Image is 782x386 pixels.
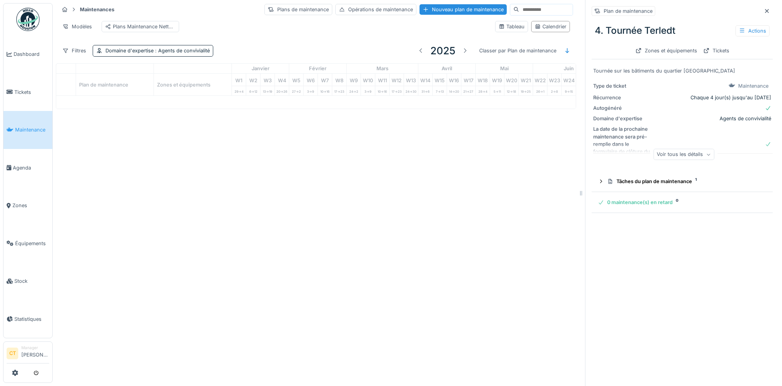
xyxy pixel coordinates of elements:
div: W 23 [547,74,561,86]
div: 24 -> 30 [404,86,418,95]
h3: 2025 [430,45,456,57]
summary: 0 maintenance(s) en retard0 [595,195,770,209]
div: 12 -> 18 [504,86,518,95]
div: Maintenance [738,82,768,90]
li: [PERSON_NAME] [21,345,49,362]
div: avril [418,64,475,74]
div: 14 -> 20 [447,86,461,95]
span: Dashboard [14,50,49,58]
a: Stock [3,262,52,300]
div: Autogénéré [593,104,651,112]
div: 4. Tournée Terledt [592,21,773,41]
span: : Agents de convivialité [154,48,210,54]
div: 29 -> 4 [232,86,246,95]
span: Agenda [13,164,49,171]
div: La date de la prochaine maintenance sera pré-remplie dans le formulaire de clôture du rapport [593,125,651,163]
div: février [289,64,346,74]
div: janvier [232,64,289,74]
div: Tickets [700,45,732,56]
div: W 12 [390,74,404,86]
div: Tableau [499,23,525,30]
div: 21 -> 27 [461,86,475,95]
div: 20 -> 26 [275,86,289,95]
div: Zones et équipements [632,45,700,56]
div: 7 -> 13 [433,86,447,95]
div: 10 -> 16 [375,86,389,95]
div: 31 -> 6 [418,86,432,95]
div: W 21 [519,74,533,86]
div: juin [533,64,604,74]
a: Tickets [3,73,52,111]
div: 13 -> 19 [261,86,274,95]
a: Maintenance [3,111,52,149]
div: Modèles [59,21,95,32]
div: W 8 [332,74,346,86]
div: Récurrence [593,94,651,101]
a: Équipements [3,225,52,263]
div: 0 maintenance(s) en retard [598,199,763,206]
div: W 5 [289,74,303,86]
div: 9 -> 15 [562,86,576,95]
div: Domaine d'expertise [593,115,651,122]
img: Badge_color-CXgf-gQk.svg [16,8,40,31]
div: 3 -> 9 [361,86,375,95]
div: Calendrier [535,23,566,30]
div: Plan de maintenance [76,74,154,95]
div: 10 -> 16 [318,86,332,95]
div: Plan de maintenance [604,7,653,15]
a: Statistiques [3,300,52,338]
div: Tournée sur les bâtiments du quartier [GEOGRAPHIC_DATA] [593,67,771,74]
div: 17 -> 23 [332,86,346,95]
div: W 22 [533,74,547,86]
div: W 17 [461,74,475,86]
div: W 2 [246,74,260,86]
div: 28 -> 4 [476,86,490,95]
div: Tâches du plan de maintenance [607,178,763,185]
span: Stock [14,277,49,285]
div: 5 -> 11 [490,86,504,95]
div: 2 -> 8 [547,86,561,95]
div: W 20 [504,74,518,86]
div: 27 -> 2 [289,86,303,95]
div: 26 -> 1 [533,86,547,95]
div: mars [347,64,418,74]
div: W 24 [562,74,576,86]
div: W 6 [304,74,318,86]
a: Dashboard [3,35,52,73]
div: W 18 [476,74,490,86]
div: W 15 [433,74,447,86]
div: W 9 [347,74,361,86]
a: Zones [3,187,52,225]
div: 17 -> 23 [390,86,404,95]
span: Équipements [15,240,49,247]
summary: Tâches du plan de maintenance1 [595,174,770,189]
div: W 11 [375,74,389,86]
div: Opérations de maintenance [335,4,416,15]
div: Type de ticket [593,82,651,90]
div: Domaine d'expertise [105,47,210,54]
div: Manager [21,345,49,351]
span: Zones [12,202,49,209]
div: Voir tous les détails [653,149,714,160]
div: 3 -> 9 [304,86,318,95]
div: W 1 [232,74,246,86]
div: W 7 [318,74,332,86]
div: 24 -> 2 [347,86,361,95]
span: Maintenance [15,126,49,133]
div: W 13 [404,74,418,86]
a: CT Manager[PERSON_NAME] [7,345,49,363]
div: W 3 [261,74,274,86]
span: Tickets [14,88,49,96]
div: Chaque 4 jour(s) jusqu'au [DATE] [654,94,771,101]
div: W 10 [361,74,375,86]
div: Agents de convivialité [654,115,771,122]
div: Nouveau plan de maintenance [419,4,507,15]
li: CT [7,348,18,359]
div: 19 -> 25 [519,86,533,95]
div: W 19 [490,74,504,86]
div: mai [476,64,533,74]
div: W 4 [275,74,289,86]
span: Statistiques [14,315,49,323]
a: Agenda [3,149,52,187]
div: 6 -> 12 [246,86,260,95]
